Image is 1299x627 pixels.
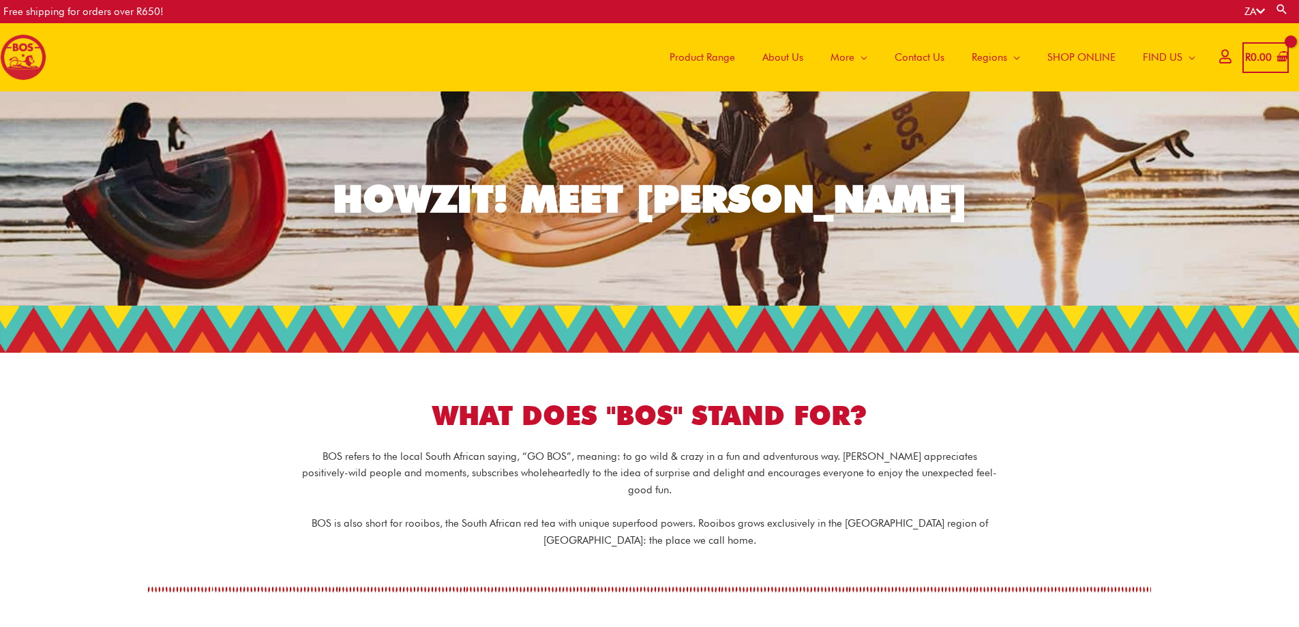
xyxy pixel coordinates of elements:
p: BOS refers to the local South African saying, “GO BOS”, meaning: to go wild & crazy in a fun and ... [302,448,998,499]
p: BOS is also short for rooibos, the South African red tea with unique superfood powers. Rooibos gr... [302,515,998,549]
h1: WHAT DOES "BOS" STAND FOR? [268,397,1032,435]
span: R [1245,51,1251,63]
a: Search button [1275,3,1289,16]
span: Regions [972,37,1007,78]
span: More [831,37,854,78]
a: SHOP ONLINE [1034,23,1129,91]
span: About Us [762,37,803,78]
a: ZA [1244,5,1265,18]
a: More [817,23,881,91]
a: About Us [749,23,817,91]
a: View Shopping Cart, empty [1242,42,1289,73]
a: Regions [958,23,1034,91]
span: FIND US [1143,37,1182,78]
a: Product Range [656,23,749,91]
bdi: 0.00 [1245,51,1272,63]
span: SHOP ONLINE [1047,37,1116,78]
div: HOWZIT! MEET [PERSON_NAME] [333,180,967,218]
a: Contact Us [881,23,958,91]
span: Product Range [670,37,735,78]
span: Contact Us [895,37,944,78]
nav: Site Navigation [646,23,1209,91]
